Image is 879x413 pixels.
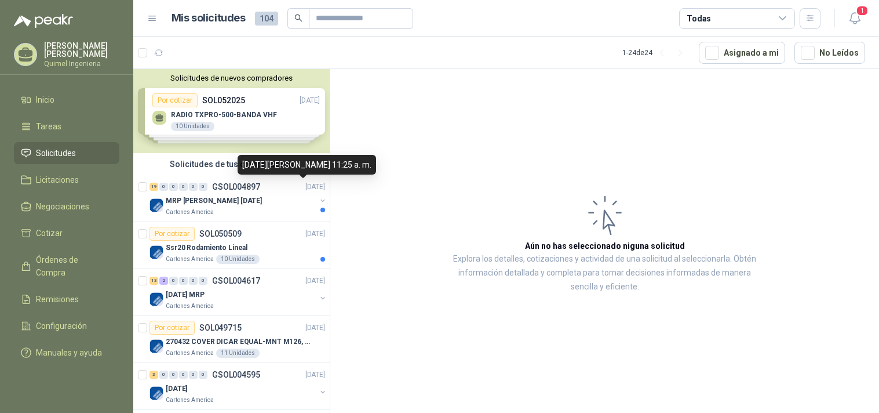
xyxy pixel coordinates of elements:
[622,44,690,62] div: 1 - 24 de 24
[166,289,205,300] p: [DATE] MRP
[149,227,195,241] div: Por cotizar
[149,386,163,400] img: Company Logo
[14,222,119,244] a: Cotizar
[44,60,119,67] p: Quimel Ingenieria
[856,5,869,16] span: 1
[36,147,76,160] span: Solicitudes
[166,195,262,206] p: MRP [PERSON_NAME] [DATE]
[294,14,302,22] span: search
[133,69,330,153] div: Solicitudes de nuevos compradoresPor cotizarSOL052025[DATE] RADIO TXPRO-500-BANDA VHF10 UnidadesP...
[166,208,214,217] p: Cartones America
[844,8,865,29] button: 1
[44,42,119,58] p: [PERSON_NAME] [PERSON_NAME]
[525,240,685,252] h3: Aún no has seleccionado niguna solicitud
[149,371,158,379] div: 3
[159,371,168,379] div: 0
[199,230,242,238] p: SOL050509
[14,169,119,191] a: Licitaciones
[149,368,327,405] a: 3 0 0 0 0 0 GSOL004595[DATE] Company Logo[DATE]Cartones America
[36,227,63,240] span: Cotizar
[212,183,260,191] p: GSOL004897
[36,320,87,332] span: Configuración
[149,198,163,212] img: Company Logo
[166,336,310,347] p: 270432 COVER DICAR EQUAL-MNT M126, 5486
[14,249,119,284] a: Órdenes de Compra
[255,12,278,26] span: 104
[169,277,178,285] div: 0
[14,14,73,28] img: Logo peakr
[159,277,168,285] div: 2
[199,277,207,285] div: 0
[305,369,325,381] p: [DATE]
[179,371,188,379] div: 0
[699,42,785,64] button: Asignado a mi
[149,183,158,191] div: 19
[305,182,325,193] p: [DATE]
[179,183,188,191] div: 0
[179,277,188,285] div: 0
[14,115,119,137] a: Tareas
[36,173,79,186] span: Licitaciones
[14,288,119,310] a: Remisiones
[166,302,214,311] p: Cartones America
[159,183,168,191] div: 0
[133,222,330,269] a: Por cotizarSOL050509[DATE] Company LogoSsr20 Rodamiento LinealCartones America10 Unidades
[166,242,247,253] p: Ssr20 Rodamiento Lineal
[133,153,330,175] div: Solicitudes de tus compradores
[305,276,325,287] p: [DATE]
[166,349,214,358] p: Cartones America
[149,277,158,285] div: 13
[305,323,325,334] p: [DATE]
[189,371,198,379] div: 0
[172,10,246,27] h1: Mis solicitudes
[166,255,214,264] p: Cartones America
[149,321,195,335] div: Por cotizar
[189,183,198,191] div: 0
[36,120,61,133] span: Tareas
[687,12,711,25] div: Todas
[238,155,376,175] div: [DATE][PERSON_NAME] 11:25 a. m.
[189,277,198,285] div: 0
[212,371,260,379] p: GSOL004595
[199,183,207,191] div: 0
[14,195,119,218] a: Negociaciones
[36,93,54,106] span: Inicio
[149,274,327,311] a: 13 2 0 0 0 0 GSOL004617[DATE] Company Logo[DATE] MRPCartones America
[199,324,242,332] p: SOL049715
[133,316,330,363] a: Por cotizarSOL049715[DATE] Company Logo270432 COVER DICAR EQUAL-MNT M126, 5486Cartones America11 ...
[212,277,260,285] p: GSOL004617
[446,252,763,294] p: Explora los detalles, cotizaciones y actividad de una solicitud al seleccionarla. Obtén informaci...
[305,229,325,240] p: [DATE]
[138,74,325,82] button: Solicitudes de nuevos compradores
[149,339,163,353] img: Company Logo
[149,245,163,259] img: Company Logo
[36,346,102,359] span: Manuales y ayuda
[14,342,119,364] a: Manuales y ayuda
[14,142,119,164] a: Solicitudes
[149,180,327,217] a: 19 0 0 0 0 0 GSOL004897[DATE] Company LogoMRP [PERSON_NAME] [DATE]Cartones America
[166,383,187,394] p: [DATE]
[36,200,89,213] span: Negociaciones
[166,396,214,405] p: Cartones America
[216,255,260,264] div: 10 Unidades
[14,315,119,337] a: Configuración
[794,42,865,64] button: No Leídos
[36,293,79,306] span: Remisiones
[216,349,260,358] div: 11 Unidades
[36,253,108,279] span: Órdenes de Compra
[169,183,178,191] div: 0
[199,371,207,379] div: 0
[169,371,178,379] div: 0
[14,89,119,111] a: Inicio
[149,292,163,306] img: Company Logo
